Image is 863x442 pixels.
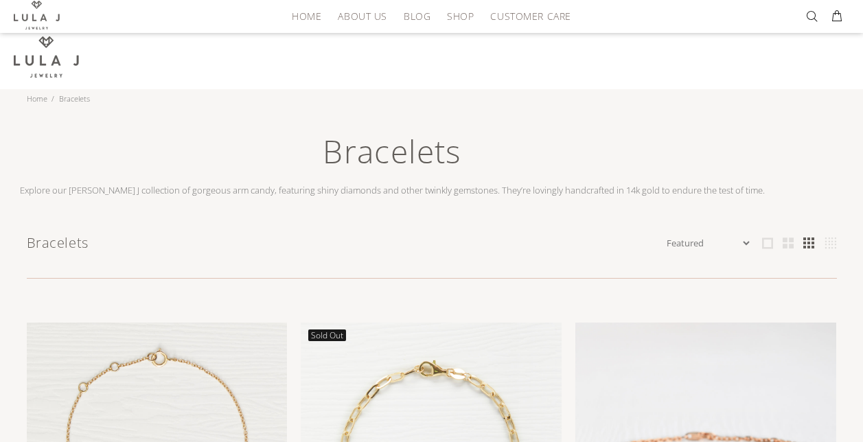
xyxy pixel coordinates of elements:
[51,89,94,108] li: Bracelets
[338,11,387,21] span: About Us
[27,233,664,253] h1: Bracelets
[447,11,474,21] span: Shop
[439,5,482,27] a: Shop
[20,130,765,197] div: Explore our [PERSON_NAME] J collection of gorgeous arm candy, featuring shiny diamonds and other ...
[308,329,346,341] span: Sold Out
[404,11,430,21] span: Blog
[284,5,330,27] a: HOME
[20,130,765,183] h1: Bracelets
[395,5,439,27] a: Blog
[482,5,571,27] a: Customer Care
[330,5,395,27] a: About Us
[292,11,321,21] span: HOME
[27,93,47,104] a: Home
[490,11,571,21] span: Customer Care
